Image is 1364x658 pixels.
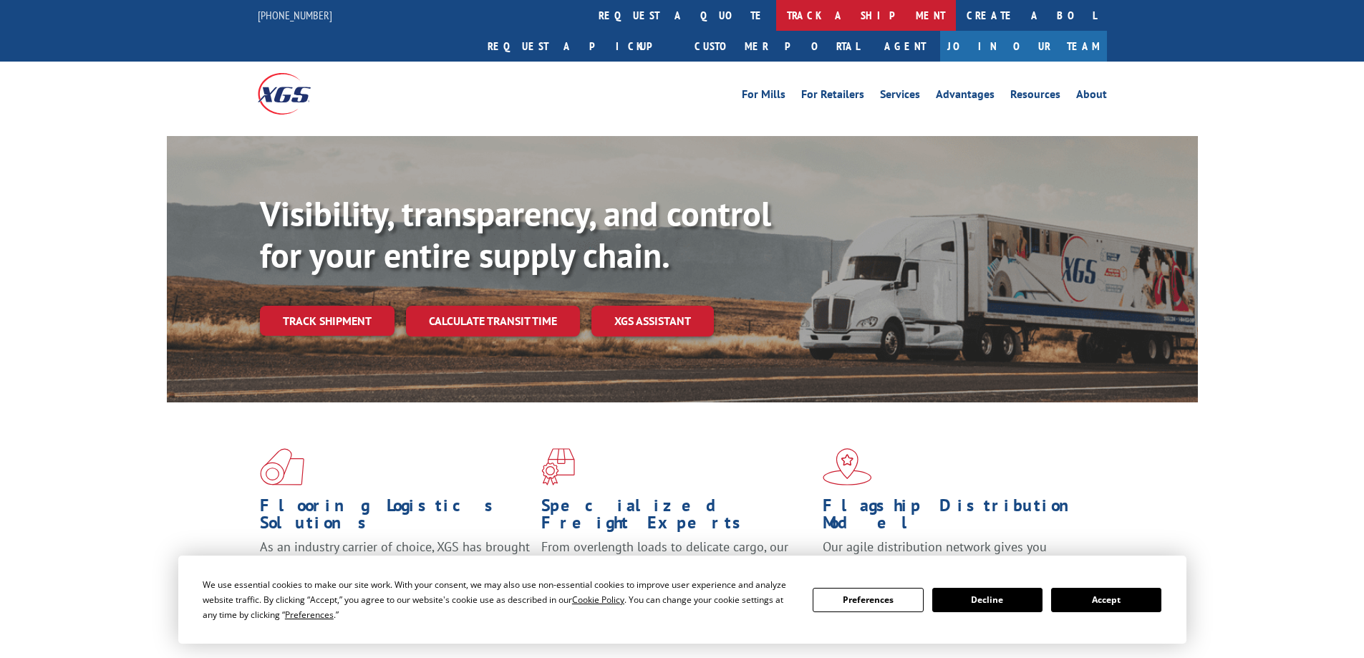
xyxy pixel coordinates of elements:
span: As an industry carrier of choice, XGS has brought innovation and dedication to flooring logistics... [260,538,530,589]
p: From overlength loads to delicate cargo, our experienced staff knows the best way to move your fr... [541,538,812,602]
button: Decline [932,588,1043,612]
a: Advantages [936,89,995,105]
a: Agent [870,31,940,62]
span: Our agile distribution network gives you nationwide inventory management on demand. [823,538,1086,572]
button: Preferences [813,588,923,612]
a: Resources [1010,89,1060,105]
h1: Flooring Logistics Solutions [260,497,531,538]
span: Cookie Policy [572,594,624,606]
span: Preferences [285,609,334,621]
a: About [1076,89,1107,105]
img: xgs-icon-focused-on-flooring-red [541,448,575,485]
a: Track shipment [260,306,395,336]
a: Join Our Team [940,31,1107,62]
div: We use essential cookies to make our site work. With your consent, we may also use non-essential ... [203,577,795,622]
a: Services [880,89,920,105]
a: Calculate transit time [406,306,580,337]
a: For Retailers [801,89,864,105]
a: [PHONE_NUMBER] [258,8,332,22]
div: Cookie Consent Prompt [178,556,1186,644]
img: xgs-icon-total-supply-chain-intelligence-red [260,448,304,485]
a: XGS ASSISTANT [591,306,714,337]
a: For Mills [742,89,785,105]
a: Customer Portal [684,31,870,62]
button: Accept [1051,588,1161,612]
img: xgs-icon-flagship-distribution-model-red [823,448,872,485]
h1: Specialized Freight Experts [541,497,812,538]
b: Visibility, transparency, and control for your entire supply chain. [260,191,771,277]
h1: Flagship Distribution Model [823,497,1093,538]
a: Request a pickup [477,31,684,62]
